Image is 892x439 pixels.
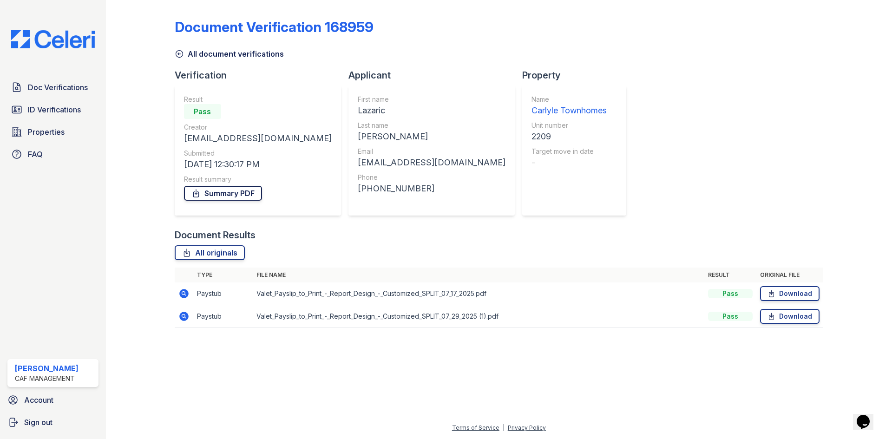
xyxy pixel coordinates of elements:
a: Terms of Service [452,424,499,431]
span: Sign out [24,417,52,428]
div: [PERSON_NAME] [358,130,505,143]
div: Result summary [184,175,332,184]
iframe: chat widget [853,402,883,430]
div: Document Results [175,229,256,242]
a: FAQ [7,145,98,164]
a: Sign out [4,413,102,432]
a: ID Verifications [7,100,98,119]
td: Valet_Payslip_to_Print_-_Report_Design_-_Customized_SPLIT_07_17_2025.pdf [253,282,704,305]
span: Doc Verifications [28,82,88,93]
div: Carlyle Townhomes [531,104,607,117]
span: ID Verifications [28,104,81,115]
div: Pass [708,289,753,298]
td: Paystub [193,305,253,328]
a: Account [4,391,102,409]
a: All document verifications [175,48,284,59]
div: Phone [358,173,505,182]
div: First name [358,95,505,104]
a: Name Carlyle Townhomes [531,95,607,117]
span: FAQ [28,149,43,160]
div: - [531,156,607,169]
div: Email [358,147,505,156]
div: Result [184,95,332,104]
div: [PERSON_NAME] [15,363,79,374]
a: Download [760,286,820,301]
div: Creator [184,123,332,132]
div: Submitted [184,149,332,158]
div: 2209 [531,130,607,143]
div: [DATE] 12:30:17 PM [184,158,332,171]
a: All originals [175,245,245,260]
th: File name [253,268,704,282]
div: Target move in date [531,147,607,156]
div: Property [522,69,634,82]
div: Lazaric [358,104,505,117]
div: Unit number [531,121,607,130]
span: Properties [28,126,65,138]
a: Privacy Policy [508,424,546,431]
a: Properties [7,123,98,141]
div: [PHONE_NUMBER] [358,182,505,195]
div: Pass [184,104,221,119]
div: Last name [358,121,505,130]
div: [EMAIL_ADDRESS][DOMAIN_NAME] [358,156,505,169]
a: Download [760,309,820,324]
a: Doc Verifications [7,78,98,97]
div: | [503,424,505,431]
div: Verification [175,69,348,82]
th: Original file [756,268,823,282]
div: Applicant [348,69,522,82]
div: Name [531,95,607,104]
span: Account [24,394,53,406]
div: [EMAIL_ADDRESS][DOMAIN_NAME] [184,132,332,145]
td: Valet_Payslip_to_Print_-_Report_Design_-_Customized_SPLIT_07_29_2025 (1).pdf [253,305,704,328]
a: Summary PDF [184,186,262,201]
th: Result [704,268,756,282]
th: Type [193,268,253,282]
img: CE_Logo_Blue-a8612792a0a2168367f1c8372b55b34899dd931a85d93a1a3d3e32e68fde9ad4.png [4,30,102,48]
td: Paystub [193,282,253,305]
div: Pass [708,312,753,321]
div: CAF Management [15,374,79,383]
div: Document Verification 168959 [175,19,374,35]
